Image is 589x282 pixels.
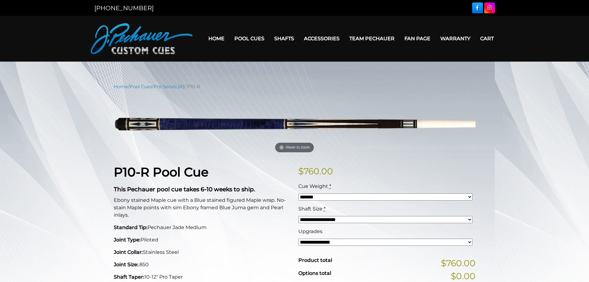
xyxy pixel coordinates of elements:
p: Pechauer Jade Medium [114,224,291,231]
p: 10-12" Pro Taper [114,273,291,281]
a: Pro Series (R) [154,84,184,89]
span: Shaft Size [298,206,322,212]
p: Ebony stained Maple cue with a Blue stained figured Maple wrap. No-stain Maple points with sim Eb... [114,197,291,219]
a: Hover to zoom [114,95,476,155]
p: Stainless Steel [114,249,291,256]
a: Home [114,84,128,89]
a: Fan Page [399,31,435,46]
strong: Shaft Taper: [114,274,144,280]
strong: This Pechauer pool cue takes 6-10 weeks to ship. [114,186,255,193]
a: Team Pechauer [344,31,399,46]
a: [PHONE_NUMBER] [94,4,154,12]
span: Product total [298,257,332,263]
a: Shafts [269,31,299,46]
strong: P10-R Pool Cue [114,164,208,180]
strong: Joint Size: [114,262,139,267]
a: Home [203,31,229,46]
a: Accessories [299,31,344,46]
a: Cart [475,31,499,46]
a: Pool Cues [229,31,269,46]
abbr: required [329,183,331,189]
strong: Joint Type: [114,237,141,243]
img: Pechauer Custom Cues [91,23,193,54]
img: P10-N.png [114,95,476,155]
span: $760.00 [441,257,476,270]
span: Options total [298,270,331,276]
abbr: required [324,206,326,212]
nav: Breadcrumb [114,83,476,90]
a: Pool Cues [130,84,152,89]
strong: Joint Collar: [114,249,143,255]
span: $ [298,166,304,176]
strong: Standard Tip: [114,224,147,230]
p: .850 [114,261,291,268]
p: Piloted [114,236,291,244]
bdi: 760.00 [298,166,333,176]
span: Cue Weight [298,183,328,189]
span: Upgrades [298,228,322,234]
a: Warranty [435,31,475,46]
